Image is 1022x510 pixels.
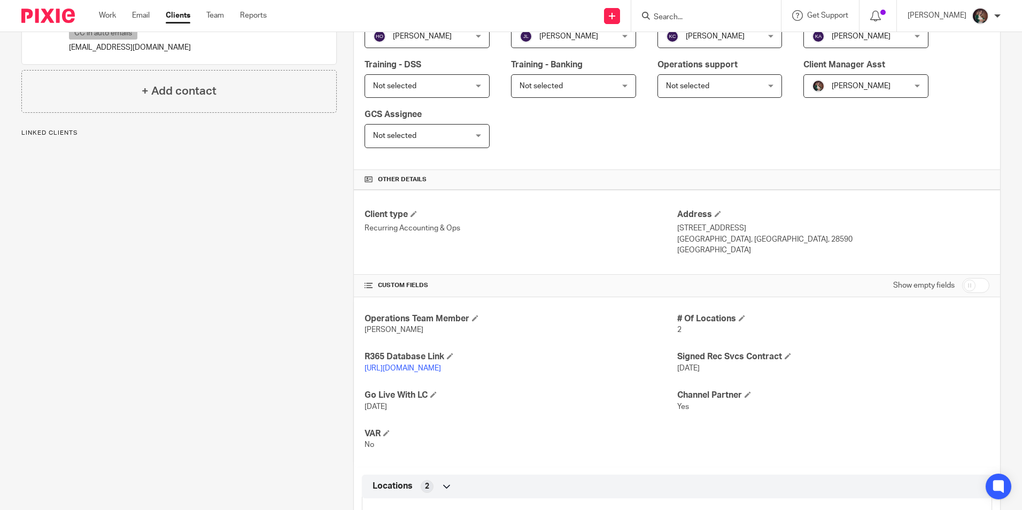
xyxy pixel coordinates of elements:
[653,13,749,22] input: Search
[908,10,966,21] p: [PERSON_NAME]
[373,481,413,492] span: Locations
[99,10,116,21] a: Work
[393,33,452,40] span: [PERSON_NAME]
[807,12,848,19] span: Get Support
[511,60,583,69] span: Training - Banking
[803,60,885,69] span: Client Manager Asst
[373,82,416,90] span: Not selected
[373,30,386,43] img: svg%3E
[677,245,989,256] p: [GEOGRAPHIC_DATA]
[132,10,150,21] a: Email
[378,175,427,184] span: Other details
[365,428,677,439] h4: VAR
[686,33,745,40] span: [PERSON_NAME]
[666,82,709,90] span: Not selected
[365,390,677,401] h4: Go Live With LC
[206,10,224,21] a: Team
[365,209,677,220] h4: Client type
[539,33,598,40] span: [PERSON_NAME]
[166,10,190,21] a: Clients
[657,60,738,69] span: Operations support
[21,129,337,137] p: Linked clients
[365,351,677,362] h4: R365 Database Link
[677,390,989,401] h4: Channel Partner
[373,132,416,140] span: Not selected
[677,351,989,362] h4: Signed Rec Svcs Contract
[520,30,532,43] img: svg%3E
[812,30,825,43] img: svg%3E
[520,82,563,90] span: Not selected
[677,326,682,334] span: 2
[832,33,891,40] span: [PERSON_NAME]
[812,80,825,92] img: Profile%20picture%20JUS.JPG
[240,10,267,21] a: Reports
[677,403,689,411] span: Yes
[677,209,989,220] h4: Address
[972,7,989,25] img: Profile%20picture%20JUS.JPG
[365,365,441,372] a: [URL][DOMAIN_NAME]
[677,313,989,324] h4: # Of Locations
[365,60,421,69] span: Training - DSS
[69,42,191,53] p: [EMAIL_ADDRESS][DOMAIN_NAME]
[832,82,891,90] span: [PERSON_NAME]
[666,30,679,43] img: svg%3E
[365,313,677,324] h4: Operations Team Member
[365,326,423,334] span: [PERSON_NAME]
[142,83,216,99] h4: + Add contact
[365,223,677,234] p: Recurring Accounting & Ops
[893,280,955,291] label: Show empty fields
[425,481,429,492] span: 2
[21,9,75,23] img: Pixie
[365,110,422,119] span: GCS Assignee
[677,234,989,245] p: [GEOGRAPHIC_DATA], [GEOGRAPHIC_DATA], 28590
[677,365,700,372] span: [DATE]
[365,403,387,411] span: [DATE]
[365,281,677,290] h4: CUSTOM FIELDS
[365,441,374,449] span: No
[69,26,137,40] p: CC in auto emails
[677,223,989,234] p: [STREET_ADDRESS]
